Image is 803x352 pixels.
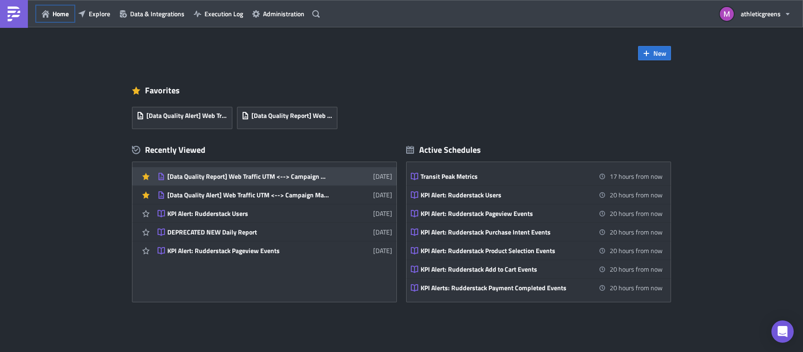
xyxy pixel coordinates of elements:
time: 2025-08-23 05:45 [610,227,663,237]
a: Transit Peak Metrics17 hours from now [411,167,663,185]
div: KPI Alert: Rudderstack Add to Cart Events [421,265,583,274]
a: KPI Alert: Rudderstack Product Selection Events20 hours from now [411,241,663,260]
span: Data & Integrations [130,9,184,19]
a: KPI Alert: Rudderstack Users20 hours from now [411,186,663,204]
a: [Data Quality Alert] Web Traffic UTM <--> Campaign Matching[DATE] [158,186,392,204]
time: 2025-05-02T19:16:59Z [373,246,392,255]
time: 2025-08-23 05:45 [610,190,663,200]
a: KPI Alert: Rudderstack Users[DATE] [158,204,392,222]
div: DEPRECATED NEW Daily Report [167,228,330,236]
span: [Data Quality Report] Web Traffic UTM <--> Campaign Matching [251,111,332,120]
time: 2025-05-09T20:08:31Z [373,190,392,200]
div: KPI Alerts: Rudderstack Payment Completed Events [421,284,583,292]
button: New [638,46,671,60]
div: Transit Peak Metrics [421,172,583,181]
div: Active Schedules [406,144,481,155]
button: Explore [73,7,115,21]
span: Home [53,9,69,19]
time: 2025-08-23 03:00 [610,171,663,181]
a: KPI Alert: Rudderstack Purchase Intent Events20 hours from now [411,223,663,241]
span: [Data Quality Alert] Web Traffic UTM <--> Campaign Matching [146,111,227,120]
button: Execution Log [189,7,248,21]
a: KPI Alert: Rudderstack Pageview Events20 hours from now [411,204,663,222]
button: Administration [248,7,309,21]
span: Explore [89,9,110,19]
time: 2025-08-23 05:45 [610,209,663,218]
div: Favorites [132,84,671,98]
button: Home [37,7,73,21]
div: KPI Alert: Rudderstack Users [167,209,330,218]
img: PushMetrics [7,7,21,21]
div: KPI Alert: Rudderstack Product Selection Events [421,247,583,255]
a: KPI Alert: Rudderstack Add to Cart Events20 hours from now [411,260,663,278]
time: 2025-08-23 05:45 [610,283,663,293]
a: [Data Quality Report] Web Traffic UTM <--> Campaign Matching[DATE] [158,167,392,185]
a: [Data Quality Report] Web Traffic UTM <--> Campaign Matching [237,102,342,129]
time: 2025-05-05T19:55:48Z [373,209,392,218]
button: Data & Integrations [115,7,189,21]
div: KPI Alert: Rudderstack Pageview Events [421,209,583,218]
div: [Data Quality Alert] Web Traffic UTM <--> Campaign Matching [167,191,330,199]
time: 2025-05-09T20:16:38Z [373,171,392,181]
div: Open Intercom Messenger [771,320,794,343]
a: DEPRECATED NEW Daily Report[DATE] [158,223,392,241]
time: 2025-08-23 05:45 [610,264,663,274]
div: Recently Viewed [132,143,397,157]
span: New [653,48,666,58]
a: KPI Alerts: Rudderstack Payment Completed Events20 hours from now [411,279,663,297]
time: 2025-05-02T19:27:26Z [373,227,392,237]
div: KPI Alert: Rudderstack Pageview Events [167,247,330,255]
a: KPI Alert: Rudderstack Pageview Events[DATE] [158,241,392,260]
div: KPI Alert: Rudderstack Users [421,191,583,199]
img: Avatar [719,6,735,22]
div: KPI Alert: Rudderstack Purchase Intent Events [421,228,583,236]
span: athleticgreens [741,9,781,19]
a: [Data Quality Alert] Web Traffic UTM <--> Campaign Matching [132,102,237,129]
time: 2025-08-23 05:45 [610,246,663,255]
button: athleticgreens [714,4,796,24]
span: Administration [263,9,304,19]
span: Execution Log [204,9,243,19]
div: [Data Quality Report] Web Traffic UTM <--> Campaign Matching [167,172,330,181]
